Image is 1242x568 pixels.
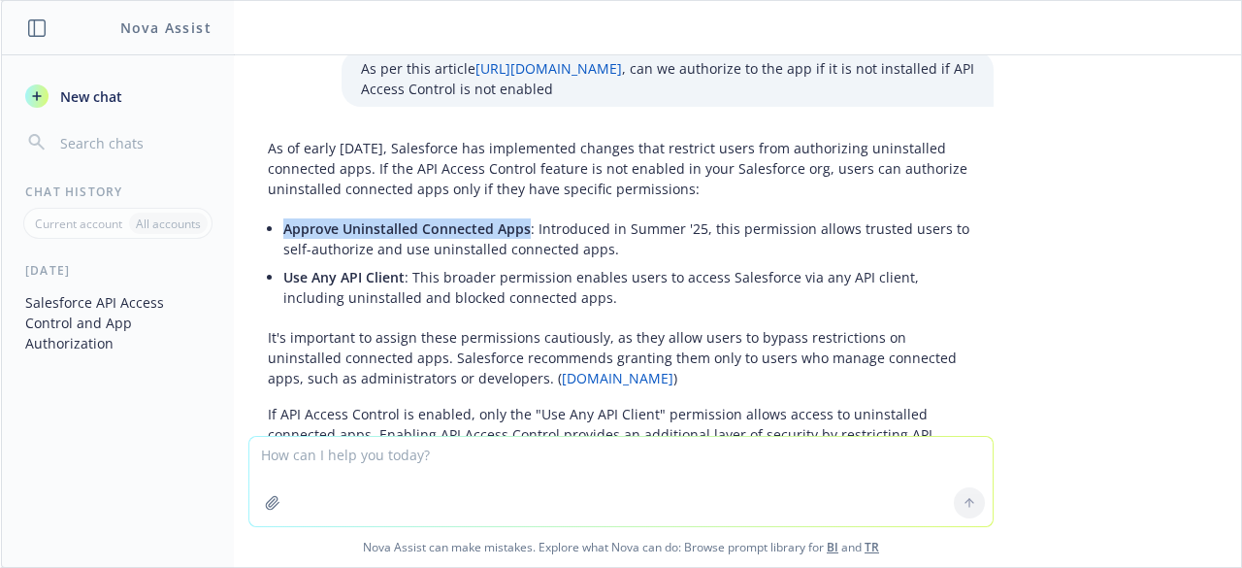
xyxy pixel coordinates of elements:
[268,138,974,199] p: As of early [DATE], Salesforce has implemented changes that restrict users from authorizing unins...
[120,17,212,38] h1: Nova Assist
[56,86,122,107] span: New chat
[475,59,622,78] a: [URL][DOMAIN_NAME]
[17,79,218,114] button: New chat
[268,404,974,465] p: If API Access Control is enabled, only the "Use Any API Client" permission allows access to unins...
[2,262,234,279] div: [DATE]
[283,268,405,286] span: Use Any API Client
[361,58,974,99] p: As per this article , can we authorize to the app if it is not installed if API Access Control is...
[268,327,974,388] p: It's important to assign these permissions cautiously, as they allow users to bypass restrictions...
[9,527,1233,567] span: Nova Assist can make mistakes. Explore what Nova can do: Browse prompt library for and
[35,216,122,232] p: Current account
[865,539,879,555] a: TR
[283,219,531,238] span: Approve Uninstalled Connected Apps
[283,267,974,308] p: : This broader permission enables users to access Salesforce via any API client, including uninst...
[827,539,838,555] a: BI
[136,216,201,232] p: All accounts
[283,218,974,259] p: : Introduced in Summer '25, this permission allows trusted users to self-authorize and use uninst...
[562,369,673,387] a: [DOMAIN_NAME]
[56,129,211,156] input: Search chats
[2,184,234,200] div: Chat History
[17,286,218,359] button: Salesforce API Access Control and App Authorization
